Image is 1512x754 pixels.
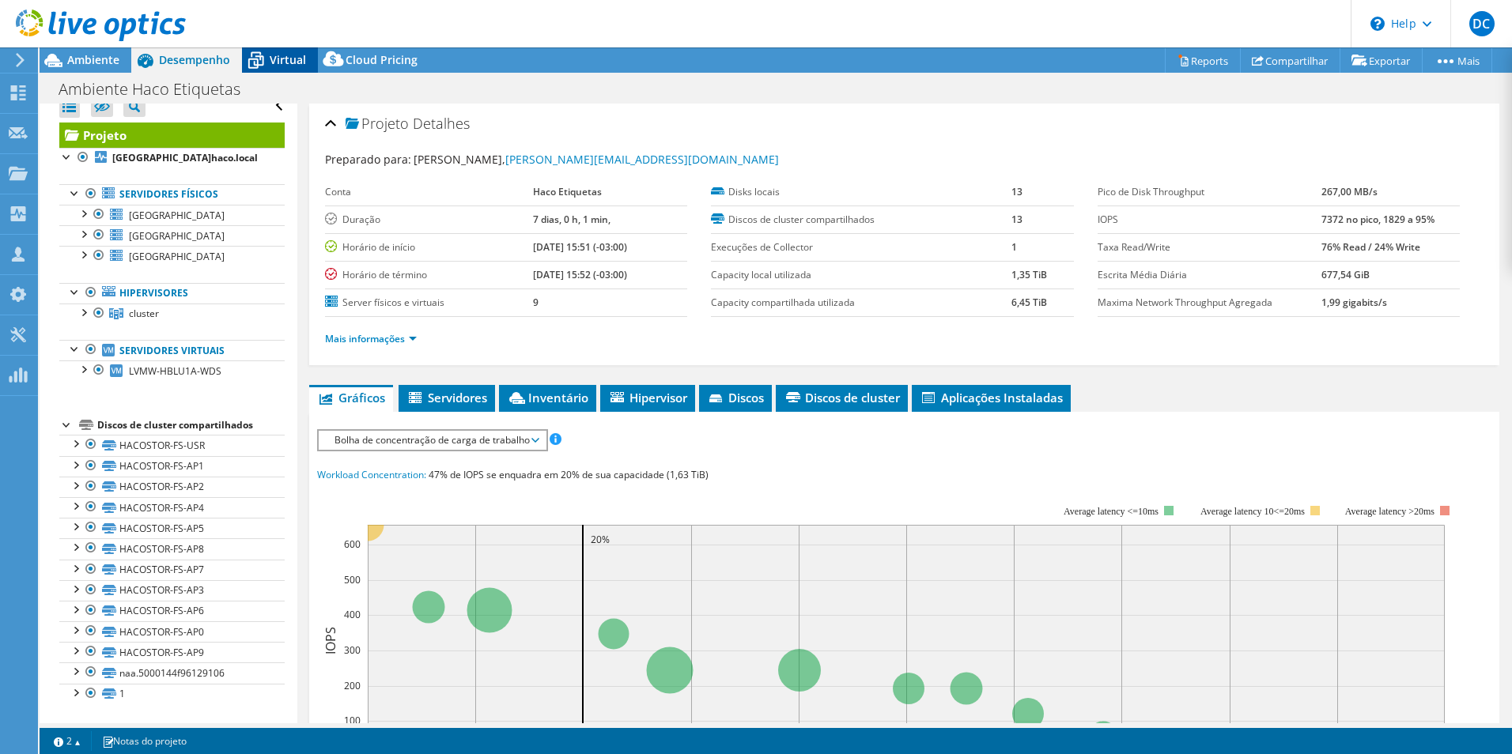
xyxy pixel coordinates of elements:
a: [GEOGRAPHIC_DATA] [59,205,285,225]
a: [PERSON_NAME][EMAIL_ADDRESS][DOMAIN_NAME] [505,152,779,167]
b: 7 dias, 0 h, 1 min, [533,213,610,226]
label: Capacity compartilhada utilizada [711,295,1011,311]
label: Duração [325,212,534,228]
text: 300 [344,643,361,657]
b: [GEOGRAPHIC_DATA]haco.local [112,151,258,164]
span: Projeto [346,116,409,132]
label: Execuções de Collector [711,239,1011,255]
b: [DATE] 15:52 (-03:00) [533,268,627,281]
a: [GEOGRAPHIC_DATA] [59,225,285,246]
label: IOPS [1098,212,1321,228]
label: Discos de cluster compartilhados [711,212,1011,228]
label: Pico de Disk Throughput [1098,184,1321,200]
a: Hipervisores [59,283,285,303]
b: 13 [1011,213,1022,226]
a: HACOSTOR-FS-AP9 [59,642,285,662]
span: DC [1469,11,1495,36]
label: Horário de término [325,267,534,283]
span: [GEOGRAPHIC_DATA] [129,250,225,263]
a: HACOSTOR-FS-AP2 [59,477,285,497]
span: Desempenho [159,52,230,67]
a: HACOSTOR-FS-AP3 [59,580,285,601]
span: Hipervisor [608,390,687,405]
a: Projeto [59,123,285,148]
span: [GEOGRAPHIC_DATA] [129,209,225,222]
div: Discos de cluster compartilhados [97,416,285,435]
span: Discos de cluster [784,390,900,405]
text: 400 [344,608,361,621]
span: Inventário [507,390,588,405]
text: 500 [344,573,361,586]
span: Detalhes [413,114,470,133]
text: IOPS [322,627,339,654]
a: Notas do projeto [91,731,198,751]
b: 1 [1011,240,1017,254]
a: HACOSTOR-FS-AP5 [59,518,285,538]
b: 677,54 GiB [1321,268,1370,281]
b: 9 [533,296,539,309]
tspan: Average latency 10<=20ms [1200,506,1305,517]
span: Ambiente [67,52,119,67]
label: Horário de início [325,239,534,255]
a: [GEOGRAPHIC_DATA] [59,246,285,266]
a: Reports [1165,48,1241,73]
span: Discos [707,390,764,405]
span: Gráficos [317,390,385,405]
text: Average latency >20ms [1345,506,1435,517]
label: Preparado para: [325,152,411,167]
a: cluster [59,303,285,324]
label: Capacity local utilizada [711,267,1011,283]
a: LVMW-HBLU1A-WDS [59,360,285,381]
label: Server físicos e virtuais [325,295,534,311]
b: 1,99 gigabits/s [1321,296,1387,309]
label: Conta [325,184,534,200]
b: 6,45 TiB [1011,296,1047,309]
a: Mais informações [325,332,417,345]
a: HACOSTOR-FS-AP1 [59,456,285,477]
span: 47% de IOPS se enquadra em 20% de sua capacidade (1,63 TiB) [429,468,709,481]
a: naa.5000144f96129106 [59,662,285,683]
b: [DATE] 15:51 (-03:00) [533,240,627,254]
tspan: Average latency <=10ms [1064,506,1159,517]
b: 13 [1011,185,1022,198]
b: 1,35 TiB [1011,268,1047,281]
a: 2 [43,731,92,751]
a: HACOSTOR-FS-AP7 [59,560,285,580]
span: [GEOGRAPHIC_DATA] [129,229,225,243]
a: Servidores virtuais [59,340,285,360]
label: Disks locais [711,184,1011,200]
span: Cloud Pricing [346,52,418,67]
text: 600 [344,537,361,551]
span: Virtual [270,52,306,67]
a: HACOSTOR-FS-AP0 [59,621,285,642]
a: Mais [1422,48,1492,73]
span: Bolha de concentração de carga de trabalho [327,431,538,450]
b: Haco Etiquetas [533,185,602,198]
a: HACOSTOR-FS-AP8 [59,538,285,559]
span: cluster [129,307,159,320]
a: Exportar [1340,48,1423,73]
span: [PERSON_NAME], [414,152,779,167]
span: Aplicações Instaladas [920,390,1063,405]
text: 20% [591,533,610,546]
label: Taxa Read/Write [1098,239,1321,255]
span: LVMW-HBLU1A-WDS [129,364,221,378]
a: HACOSTOR-FS-USR [59,435,285,455]
a: [GEOGRAPHIC_DATA]haco.local [59,148,285,168]
a: HACOSTOR-FS-AP4 [59,497,285,518]
text: 100 [344,714,361,727]
text: 200 [344,679,361,692]
a: 1 [59,684,285,704]
b: 7372 no pico, 1829 a 95% [1321,213,1435,226]
b: 76% Read / 24% Write [1321,240,1420,254]
label: Escrita Média Diária [1098,267,1321,283]
span: Workload Concentration: [317,468,426,481]
a: Compartilhar [1240,48,1340,73]
a: HACOSTOR-FS-AP6 [59,601,285,621]
span: Servidores [406,390,487,405]
h1: Ambiente Haco Etiquetas [51,81,265,98]
label: Maxima Network Throughput Agregada [1098,295,1321,311]
b: 267,00 MB/s [1321,185,1378,198]
a: Servidores físicos [59,184,285,205]
svg: \n [1370,17,1385,31]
